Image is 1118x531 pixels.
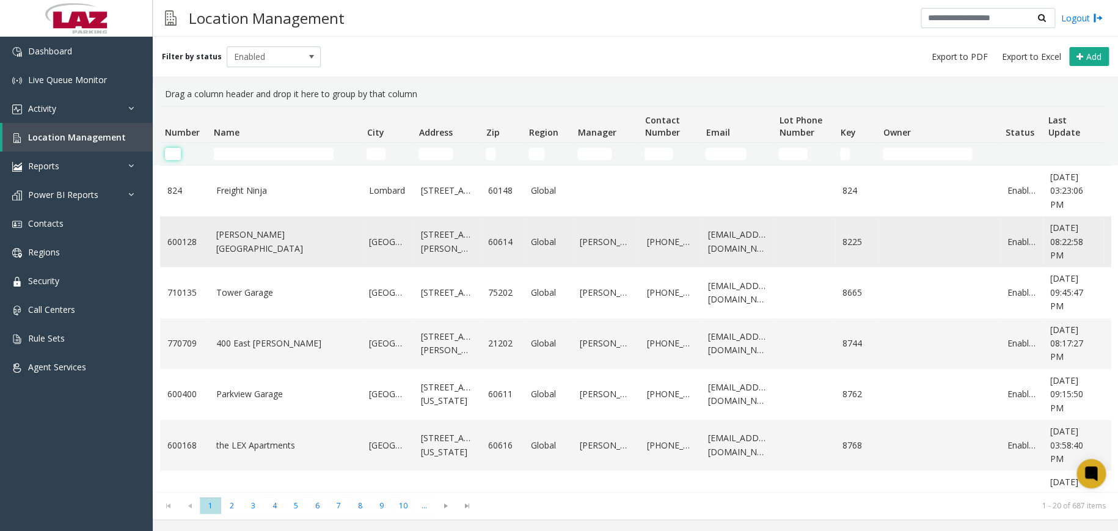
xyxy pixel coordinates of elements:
[2,123,153,152] a: Location Management
[1050,222,1083,261] span: [DATE] 08:22:58 PM
[708,431,767,459] a: [EMAIL_ADDRESS][DOMAIN_NAME]
[421,330,473,357] a: [STREET_ADDRESS][PERSON_NAME]
[883,126,910,138] span: Owner
[486,148,495,160] input: Zip Filter
[369,387,406,401] a: [GEOGRAPHIC_DATA]
[216,489,354,503] a: [GEOGRAPHIC_DATA]
[418,126,452,138] span: Address
[932,51,988,63] span: Export to PDF
[371,497,392,514] span: Page 9
[701,143,774,165] td: Email Filter
[1007,337,1036,350] a: Enabled
[531,286,565,299] a: Global
[369,489,406,503] a: [GEOGRAPHIC_DATA]
[645,114,679,138] span: Contact Number
[369,439,406,452] a: [GEOGRAPHIC_DATA]
[435,497,456,515] span: Go to the next page
[878,143,1000,165] td: Owner Filter
[779,114,822,138] span: Lot Phone Number
[580,439,632,452] a: [PERSON_NAME]
[421,228,473,255] a: [STREET_ADDRESS][PERSON_NAME]
[1050,476,1083,515] span: [DATE] 03:30:53 AM
[12,248,22,258] img: 'icon'
[997,48,1066,65] button: Export to Excel
[708,330,767,357] a: [EMAIL_ADDRESS][DOMAIN_NAME]
[488,387,516,401] a: 60611
[165,148,181,160] input: Number Filter
[28,361,86,373] span: Agent Services
[840,148,850,160] input: Key Filter
[645,148,673,160] input: Contact Number Filter
[485,500,1106,511] kendo-pager-info: 1 - 20 of 687 items
[421,381,473,408] a: [STREET_ADDRESS][US_STATE]
[647,439,693,452] a: [PHONE_NUMBER]
[577,126,616,138] span: Manager
[367,126,384,138] span: City
[12,277,22,287] img: 'icon'
[328,497,349,514] span: Page 7
[1007,286,1036,299] a: Enabled
[414,143,481,165] td: Address Filter
[1007,387,1036,401] a: Enabled
[1007,489,1036,503] a: Enabled
[414,497,435,514] span: Page 11
[488,286,516,299] a: 75202
[1050,171,1083,210] span: [DATE] 03:23:06 PM
[12,334,22,344] img: 'icon'
[12,104,22,114] img: 'icon'
[1050,374,1097,415] a: [DATE] 09:15:50 PM
[459,501,475,511] span: Go to the last page
[221,497,243,514] span: Page 2
[842,387,871,401] a: 8762
[779,148,807,160] input: Lot Phone Number Filter
[28,304,75,315] span: Call Centers
[216,228,354,255] a: [PERSON_NAME][GEOGRAPHIC_DATA]
[167,489,202,503] a: 600405
[28,45,72,57] span: Dashboard
[528,126,558,138] span: Region
[28,189,98,200] span: Power BI Reports
[421,431,473,459] a: [STREET_ADDRESS][US_STATE]
[1093,12,1103,24] img: logout
[572,143,640,165] td: Manager Filter
[362,143,414,165] td: City Filter
[307,497,328,514] span: Page 6
[392,497,414,514] span: Page 10
[28,160,59,172] span: Reports
[216,439,354,452] a: the LEX Apartments
[183,3,351,33] h3: Location Management
[1050,324,1083,363] span: [DATE] 08:17:27 PM
[531,184,565,197] a: Global
[12,47,22,57] img: 'icon'
[842,184,871,197] a: 824
[580,337,632,350] a: [PERSON_NAME]
[842,235,871,249] a: 8225
[369,337,406,350] a: [GEOGRAPHIC_DATA]
[369,235,406,249] a: [GEOGRAPHIC_DATA]
[12,363,22,373] img: 'icon'
[28,103,56,114] span: Activity
[488,337,516,350] a: 21202
[528,148,544,160] input: Region Filter
[1069,47,1109,67] button: Add
[28,246,60,258] span: Regions
[708,228,767,255] a: [EMAIL_ADDRESS][DOMAIN_NAME]
[842,489,871,503] a: 8902
[647,337,693,350] a: [PHONE_NUMBER]
[706,148,746,160] input: Email Filter
[165,126,200,138] span: Number
[1086,51,1102,62] span: Add
[28,131,126,143] span: Location Management
[167,387,202,401] a: 600400
[227,47,302,67] span: Enabled
[285,497,307,514] span: Page 5
[774,143,835,165] td: Lot Phone Number Filter
[1007,235,1036,249] a: Enabled
[580,286,632,299] a: [PERSON_NAME]
[647,235,693,249] a: [PHONE_NUMBER]
[153,106,1118,492] div: Data table
[209,143,362,165] td: Name Filter
[349,497,371,514] span: Page 8
[216,184,354,197] a: Freight Ninja
[481,143,524,165] td: Zip Filter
